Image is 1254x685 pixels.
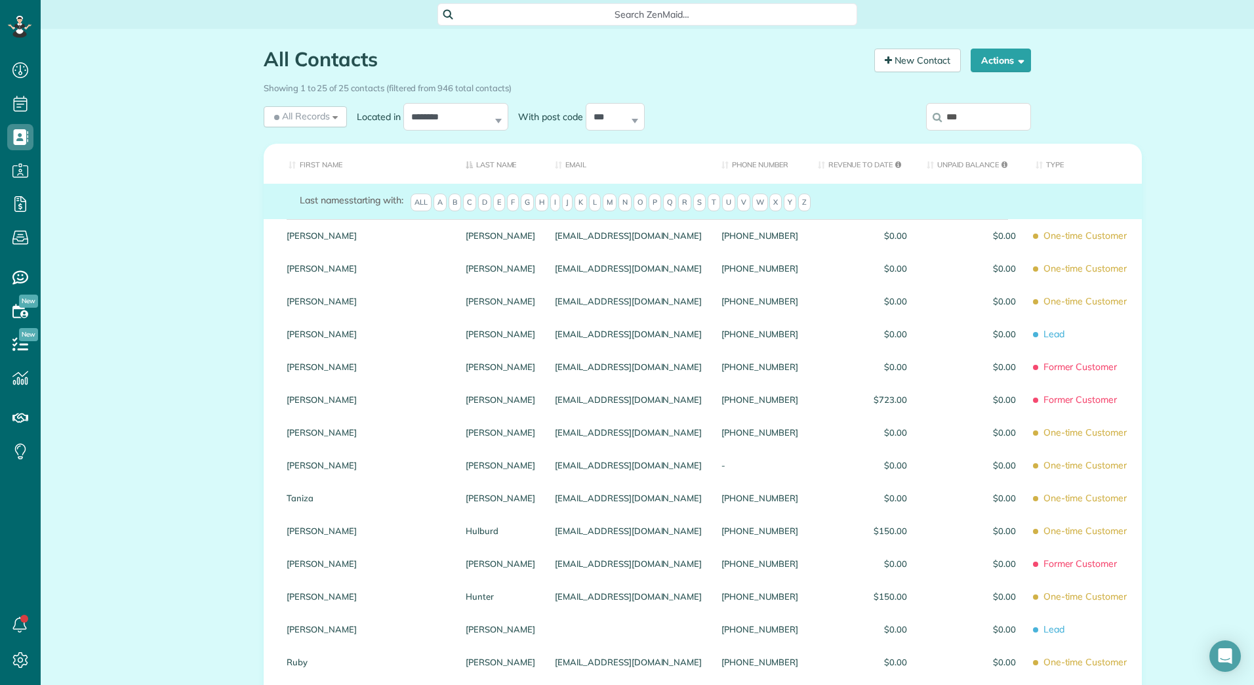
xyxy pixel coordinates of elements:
div: Open Intercom Messenger [1209,640,1241,672]
span: Y [784,194,796,212]
span: A [434,194,447,212]
span: J [562,194,573,212]
span: E [493,194,505,212]
span: Q [663,194,676,212]
div: Showing 1 to 25 of 25 contacts (filtered from 946 total contacts) [264,77,1031,94]
span: $0.00 [927,657,1016,667]
a: [PERSON_NAME] [287,592,446,601]
span: M [603,194,617,212]
a: [PERSON_NAME] [466,428,536,437]
span: One-time Customer [1036,224,1133,247]
span: $0.00 [927,297,1016,306]
div: [PHONE_NUMBER] [712,547,807,580]
div: [EMAIL_ADDRESS][DOMAIN_NAME] [545,416,712,449]
span: $0.00 [927,231,1016,240]
label: starting with: [300,194,403,207]
th: Type: activate to sort column ascending [1026,144,1143,184]
a: [PERSON_NAME] [466,362,536,371]
span: $0.00 [818,231,907,240]
button: Actions [971,49,1031,72]
th: Revenue to Date: activate to sort column ascending [808,144,917,184]
span: V [737,194,750,212]
span: Last names [300,194,349,206]
a: [PERSON_NAME] [466,264,536,273]
div: [PHONE_NUMBER] [712,580,807,613]
a: [PERSON_NAME] [287,625,446,634]
div: [PHONE_NUMBER] [712,482,807,514]
div: [EMAIL_ADDRESS][DOMAIN_NAME] [545,547,712,580]
span: $0.00 [818,493,907,503]
span: U [722,194,735,212]
label: With post code [508,110,586,123]
span: $0.00 [927,493,1016,503]
span: D [478,194,491,212]
span: $0.00 [818,264,907,273]
div: [PHONE_NUMBER] [712,613,807,646]
span: W [752,194,768,212]
span: One-time Customer [1036,520,1133,543]
span: K [575,194,587,212]
span: N [618,194,632,212]
span: $0.00 [818,559,907,568]
div: [EMAIL_ADDRESS][DOMAIN_NAME] [545,318,712,350]
span: $0.00 [818,625,907,634]
span: $0.00 [927,592,1016,601]
div: [EMAIL_ADDRESS][DOMAIN_NAME] [545,449,712,482]
span: New [19,295,38,308]
span: G [521,194,534,212]
th: Phone number: activate to sort column ascending [712,144,807,184]
span: Former Customer [1036,388,1133,411]
span: One-time Customer [1036,257,1133,280]
span: Lead [1036,323,1133,346]
a: [PERSON_NAME] [287,329,446,339]
span: $0.00 [927,461,1016,470]
span: $0.00 [818,428,907,437]
span: R [678,194,691,212]
span: $0.00 [818,657,907,667]
span: L [589,194,601,212]
div: [EMAIL_ADDRESS][DOMAIN_NAME] [545,350,712,383]
a: [PERSON_NAME] [466,297,536,306]
div: [EMAIL_ADDRESS][DOMAIN_NAME] [545,580,712,613]
span: All Records [272,110,330,123]
span: I [550,194,560,212]
span: X [769,194,782,212]
span: Former Customer [1036,552,1133,575]
span: One-time Customer [1036,421,1133,444]
span: $0.00 [818,461,907,470]
a: [PERSON_NAME] [466,657,536,667]
div: - [712,449,807,482]
span: $150.00 [818,592,907,601]
span: One-time Customer [1036,487,1133,510]
a: [PERSON_NAME] [466,559,536,568]
label: Located in [347,110,403,123]
a: [PERSON_NAME] [466,329,536,339]
a: [PERSON_NAME] [287,264,446,273]
span: $723.00 [818,395,907,404]
a: [PERSON_NAME] [287,461,446,470]
a: [PERSON_NAME] [287,526,446,535]
span: New [19,328,38,341]
div: [PHONE_NUMBER] [712,252,807,285]
span: One-time Customer [1036,290,1133,313]
span: $0.00 [927,625,1016,634]
span: $0.00 [818,362,907,371]
span: B [449,194,461,212]
span: One-time Customer [1036,585,1133,608]
span: O [634,194,647,212]
div: [EMAIL_ADDRESS][DOMAIN_NAME] [545,646,712,678]
div: [EMAIL_ADDRESS][DOMAIN_NAME] [545,383,712,416]
a: [PERSON_NAME] [466,625,536,634]
span: $0.00 [927,526,1016,535]
span: One-time Customer [1036,651,1133,674]
span: One-time Customer [1036,454,1133,477]
a: [PERSON_NAME] [466,461,536,470]
div: [EMAIL_ADDRESS][DOMAIN_NAME] [545,219,712,252]
span: $0.00 [927,329,1016,339]
span: P [649,194,661,212]
span: Former Customer [1036,356,1133,379]
span: S [693,194,706,212]
div: [PHONE_NUMBER] [712,219,807,252]
span: $0.00 [927,559,1016,568]
span: $0.00 [927,362,1016,371]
